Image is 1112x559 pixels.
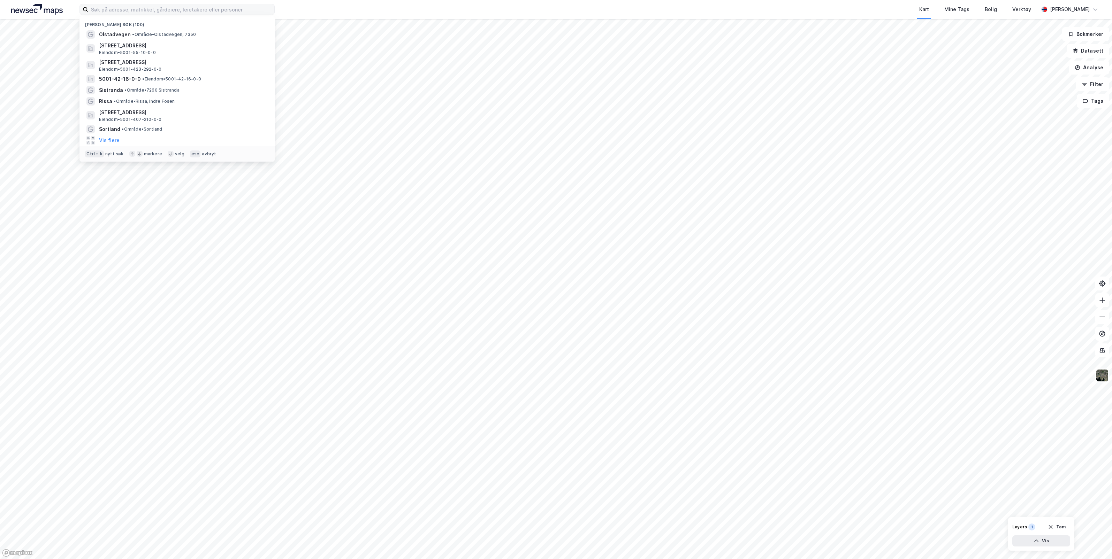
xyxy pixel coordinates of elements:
div: nytt søk [105,151,124,157]
button: Vis flere [99,136,120,145]
div: [PERSON_NAME] søk (100) [79,16,275,29]
span: [STREET_ADDRESS] [99,108,266,117]
span: Olstadvegen [99,30,131,39]
span: Område • Olstadvegen, 7350 [132,32,196,37]
div: velg [175,151,184,157]
button: Tøm [1043,521,1070,533]
button: Analyse [1069,61,1109,75]
span: • [132,32,134,37]
span: Sistranda [99,86,123,94]
div: Ctrl + k [85,150,104,157]
span: Eiendom • 5001-55-10-0-0 [99,50,155,55]
button: Tags [1077,94,1109,108]
span: • [114,99,116,104]
span: • [122,126,124,132]
div: 1 [1028,523,1035,530]
span: Område • Sortland [122,126,162,132]
span: • [124,87,127,93]
button: Filter [1076,77,1109,91]
span: [STREET_ADDRESS] [99,41,266,50]
span: • [142,76,144,81]
button: Datasett [1067,44,1109,58]
span: [STREET_ADDRESS] [99,58,266,67]
img: logo.a4113a55bc3d86da70a041830d287a7e.svg [11,4,63,15]
iframe: Chat Widget [1077,526,1112,559]
div: [PERSON_NAME] [1050,5,1090,14]
div: Layers [1012,524,1027,530]
span: Område • Rissa, Indre Fosen [114,99,175,104]
span: Område • 7260 Sistranda [124,87,179,93]
span: Eiendom • 5001-423-292-0-0 [99,67,161,72]
div: Verktøy [1012,5,1031,14]
span: Eiendom • 5001-42-16-0-0 [142,76,201,82]
button: Bokmerker [1062,27,1109,41]
input: Søk på adresse, matrikkel, gårdeiere, leietakere eller personer [88,4,274,15]
div: Bolig [985,5,997,14]
button: Vis [1012,535,1070,546]
div: avbryt [202,151,216,157]
span: Eiendom • 5001-407-210-0-0 [99,117,161,122]
div: Kart [919,5,929,14]
div: Mine Tags [944,5,969,14]
span: Rissa [99,97,112,106]
div: markere [144,151,162,157]
img: 9k= [1096,369,1109,382]
span: Sortland [99,125,120,133]
div: esc [190,150,201,157]
a: Mapbox homepage [2,549,33,557]
span: 5001-42-16-0-0 [99,75,141,83]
